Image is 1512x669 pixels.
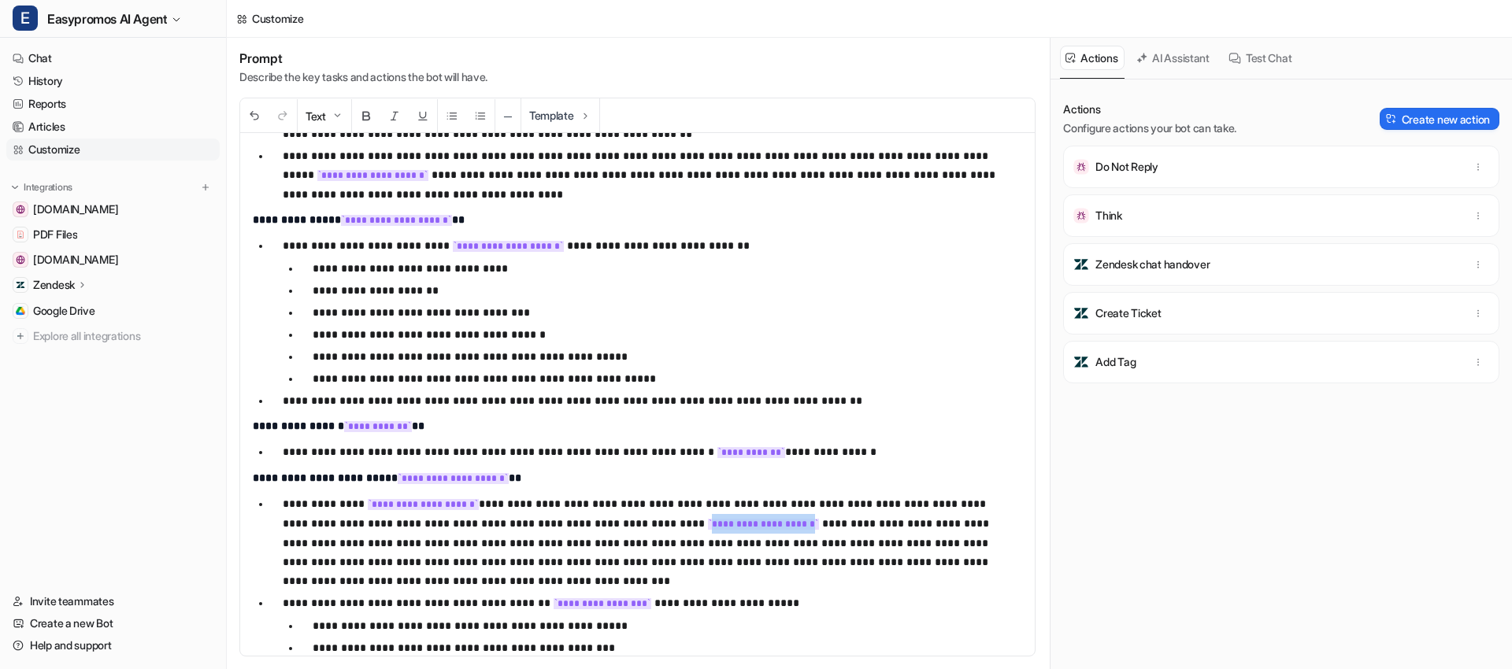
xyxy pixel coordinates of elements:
img: Unordered List [446,109,458,122]
a: Chat [6,47,220,69]
img: Template [579,109,591,122]
button: Bold [352,99,380,133]
span: PDF Files [33,227,77,242]
img: Add Tag icon [1073,354,1089,370]
button: Redo [269,99,297,133]
div: Customize [252,10,303,27]
a: www.easypromosapp.com[DOMAIN_NAME] [6,249,220,271]
button: Text [298,99,351,133]
a: Reports [6,93,220,115]
span: Explore all integrations [33,323,213,349]
img: Google Drive [16,306,25,316]
a: Articles [6,116,220,138]
img: Ordered List [474,109,487,122]
button: Template [521,98,599,132]
p: Describe the key tasks and actions the bot will have. [239,69,487,85]
button: Italic [380,99,409,133]
button: Integrations [6,179,77,195]
img: www.easypromosapp.com [16,255,25,264]
span: Easypromos AI Agent [47,8,167,30]
img: explore all integrations [13,328,28,344]
button: Ordered List [466,99,495,133]
a: Customize [6,139,220,161]
a: Google DriveGoogle Drive [6,300,220,322]
p: Add Tag [1095,354,1136,370]
p: Integrations [24,181,72,194]
button: Create new action [1380,108,1499,130]
img: Create action [1386,113,1397,124]
img: Do Not Reply icon [1073,159,1089,175]
img: Zendesk chat handover icon [1073,257,1089,272]
button: AI Assistant [1131,46,1217,70]
span: E [13,6,38,31]
img: menu_add.svg [200,182,211,193]
img: Dropdown Down Arrow [331,109,343,122]
p: Actions [1063,102,1236,117]
button: Actions [1060,46,1125,70]
a: Help and support [6,634,220,656]
button: Unordered List [438,99,466,133]
img: expand menu [9,182,20,193]
img: Underline [417,109,429,122]
img: Redo [276,109,289,122]
img: easypromos-apiref.redoc.ly [16,205,25,214]
p: Create Ticket [1095,305,1161,321]
img: Create Ticket icon [1073,305,1089,321]
a: PDF FilesPDF Files [6,224,220,246]
span: [DOMAIN_NAME] [33,252,118,268]
span: Google Drive [33,303,95,319]
p: Zendesk [33,277,75,293]
a: easypromos-apiref.redoc.ly[DOMAIN_NAME] [6,198,220,220]
button: Underline [409,99,437,133]
img: Undo [248,109,261,122]
button: ─ [495,99,521,133]
button: Undo [240,99,269,133]
img: Italic [388,109,401,122]
img: Think icon [1073,208,1089,224]
button: Test Chat [1223,46,1299,70]
p: Configure actions your bot can take. [1063,120,1236,136]
img: Zendesk [16,280,25,290]
img: Bold [360,109,372,122]
h1: Prompt [239,50,487,66]
p: Think [1095,208,1122,224]
a: Explore all integrations [6,325,220,347]
span: [DOMAIN_NAME] [33,201,118,217]
a: Invite teammates [6,590,220,612]
a: Create a new Bot [6,612,220,634]
a: History [6,70,220,92]
p: Zendesk chat handover [1095,257,1210,272]
p: Do Not Reply [1095,159,1158,175]
img: PDF Files [16,230,25,239]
